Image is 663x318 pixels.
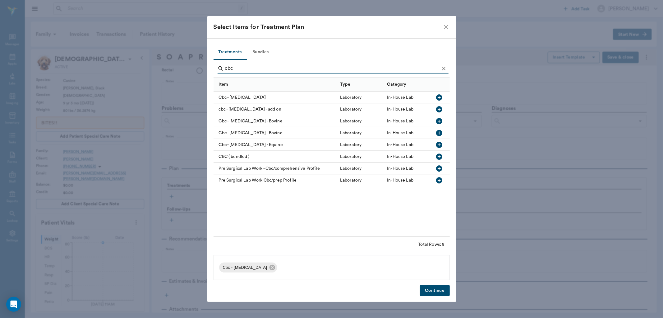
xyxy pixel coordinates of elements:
[214,45,247,60] button: Treatments
[442,23,450,31] button: close
[247,45,275,60] button: Bundles
[214,127,337,139] div: Cbc - [MEDICAL_DATA] - Bovine
[214,103,337,115] div: cbc - [MEDICAL_DATA] - add on
[387,130,413,136] div: In-House Lab
[340,118,362,124] div: Laboratory
[218,64,449,75] div: Search
[219,76,228,93] div: Item
[439,64,449,73] button: Clear
[214,151,337,163] div: CBC ( bundled )
[340,165,362,172] div: Laboratory
[214,78,337,92] div: Item
[340,142,362,148] div: Laboratory
[337,78,384,92] div: Type
[214,22,442,32] div: Select Items for Treatment Plan
[384,78,431,92] div: Category
[340,154,362,160] div: Laboratory
[387,142,413,148] div: In-House Lab
[387,154,413,160] div: In-House Lab
[214,174,337,186] div: Pre Surgical Lab Work Cbc/prep Profile
[340,106,362,112] div: Laboratory
[219,264,271,271] span: Cbc - [MEDICAL_DATA]
[387,76,406,93] div: Category
[387,118,413,124] div: In-House Lab
[340,177,362,183] div: Laboratory
[387,94,413,101] div: In-House Lab
[214,115,337,127] div: Cbc - [MEDICAL_DATA] - Bovine
[420,285,449,297] button: Continue
[387,106,413,112] div: In-House Lab
[387,165,413,172] div: In-House Lab
[214,92,337,103] div: Cbc - [MEDICAL_DATA]
[340,130,362,136] div: Laboratory
[214,139,337,151] div: Cbc - [MEDICAL_DATA] - Equine
[340,76,351,93] div: Type
[418,241,445,248] div: Total Rows: 8
[219,263,278,273] div: Cbc - [MEDICAL_DATA]
[214,163,337,174] div: Pre Surgical Lab Work - Cbc/comprehensive Profile
[340,94,362,101] div: Laboratory
[6,297,21,312] div: Open Intercom Messenger
[387,177,413,183] div: In-House Lab
[225,64,439,74] input: Find a treatment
